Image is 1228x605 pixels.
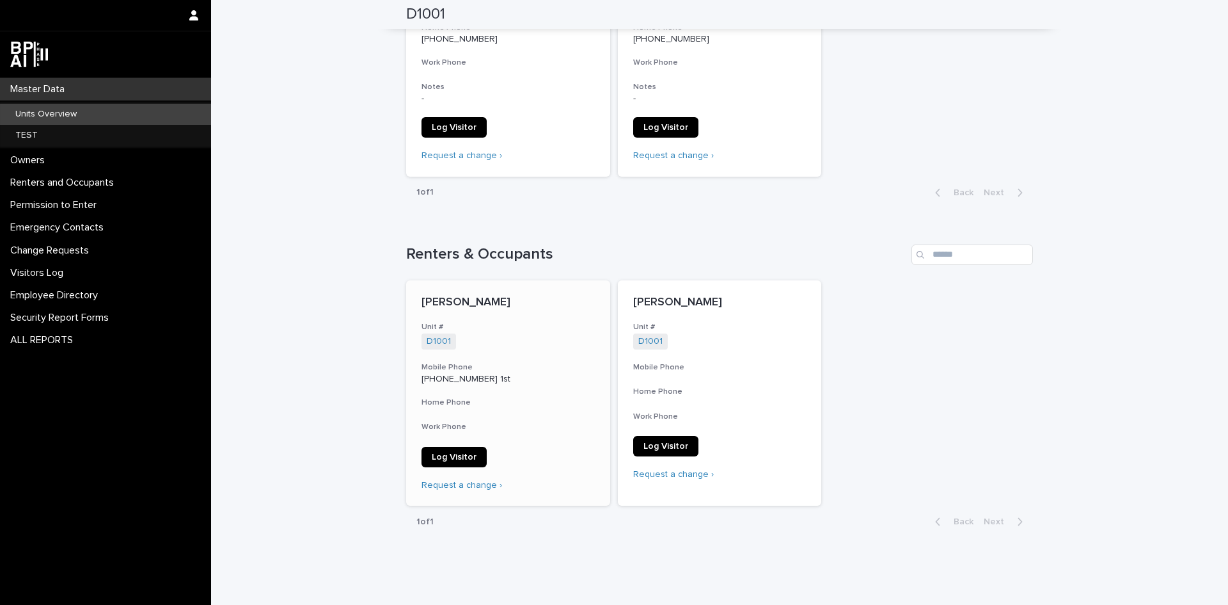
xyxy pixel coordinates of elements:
[633,322,807,332] h3: Unit #
[633,436,698,456] a: Log Visitor
[643,442,688,451] span: Log Visitor
[10,42,48,67] img: dwgmcNfxSF6WIOOXiGgu
[421,422,595,432] h3: Work Phone
[406,245,906,264] h1: Renters & Occupants
[421,447,487,467] a: Log Visitor
[421,481,502,490] a: Request a change ›
[638,336,663,347] a: D1001
[911,245,1033,265] input: Search
[633,151,714,160] a: Request a change ›
[946,188,973,197] span: Back
[421,296,595,310] p: [PERSON_NAME]
[5,154,55,166] p: Owners
[406,5,445,24] h2: D1001
[421,398,595,408] h3: Home Phone
[633,117,698,138] a: Log Visitor
[633,412,807,422] h3: Work Phone
[421,151,502,160] a: Request a change ›
[421,35,498,44] a: [PHONE_NUMBER]
[979,187,1033,198] button: Next
[406,280,610,506] a: [PERSON_NAME]Unit #D1001 Mobile Phone[PHONE_NUMBER] 1stHome PhoneWork PhoneLog VisitorRequest a c...
[5,177,124,189] p: Renters and Occupants
[633,93,807,104] p: -
[5,199,107,211] p: Permission to Enter
[643,123,688,132] span: Log Visitor
[421,82,595,92] h3: Notes
[925,187,979,198] button: Back
[633,35,709,44] a: [PHONE_NUMBER]
[5,222,114,234] p: Emergency Contacts
[421,362,595,373] h3: Mobile Phone
[5,267,74,279] p: Visitors Log
[633,362,807,373] h3: Mobile Phone
[979,516,1033,528] button: Next
[421,375,510,383] a: [PHONE_NUMBER] 1st
[432,123,476,132] span: Log Visitor
[406,506,444,538] p: 1 of 1
[984,517,1012,526] span: Next
[618,280,822,506] a: [PERSON_NAME]Unit #D1001 Mobile PhoneHome PhoneWork PhoneLog VisitorRequest a change ›
[5,130,48,141] p: TEST
[5,245,99,257] p: Change Requests
[432,453,476,462] span: Log Visitor
[406,177,444,208] p: 1 of 1
[421,58,595,68] h3: Work Phone
[633,387,807,397] h3: Home Phone
[633,296,807,310] p: [PERSON_NAME]
[984,188,1012,197] span: Next
[5,289,108,302] p: Employee Directory
[633,470,714,479] a: Request a change ›
[925,516,979,528] button: Back
[633,58,807,68] h3: Work Phone
[5,312,119,324] p: Security Report Forms
[633,82,807,92] h3: Notes
[5,334,83,346] p: ALL REPORTS
[427,336,451,347] a: D1001
[421,117,487,138] a: Log Visitor
[5,83,75,95] p: Master Data
[5,109,87,120] p: Units Overview
[946,517,973,526] span: Back
[421,322,595,332] h3: Unit #
[421,93,595,104] p: -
